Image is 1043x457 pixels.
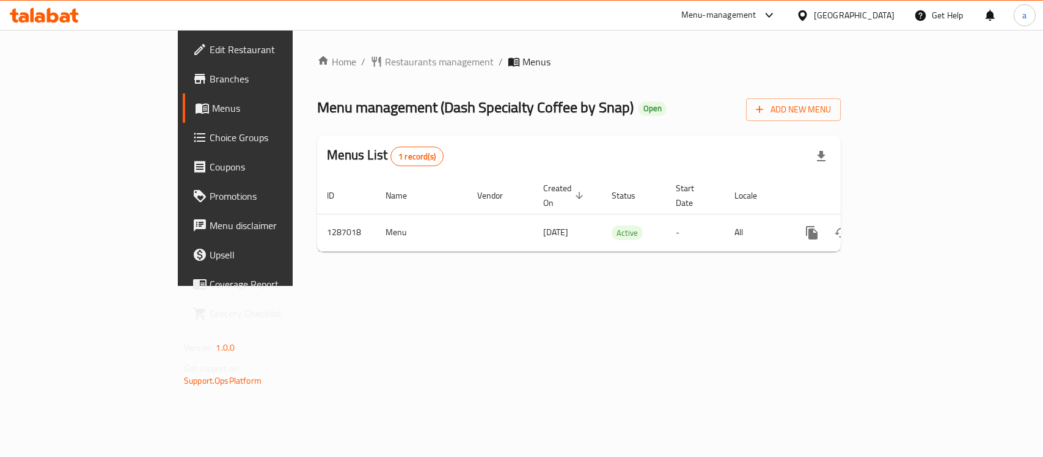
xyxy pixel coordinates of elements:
span: Add New Menu [756,102,831,117]
span: Edit Restaurant [210,42,342,57]
span: Menu disclaimer [210,218,342,233]
span: Upsell [210,247,342,262]
span: [DATE] [543,224,568,240]
button: Change Status [827,218,856,247]
nav: breadcrumb [317,54,841,69]
span: Restaurants management [385,54,494,69]
button: more [797,218,827,247]
div: Total records count [390,147,444,166]
span: Locale [734,188,773,203]
a: Restaurants management [370,54,494,69]
td: - [666,214,725,251]
h2: Menus List [327,146,444,166]
span: Branches [210,71,342,86]
span: Get support on: [184,360,240,376]
span: Menu management ( Dash Specialty Coffee by Snap ) [317,93,634,121]
table: enhanced table [317,177,924,252]
div: Menu-management [681,8,756,23]
td: Menu [376,214,467,251]
th: Actions [788,177,924,214]
a: Edit Restaurant [183,35,352,64]
span: Grocery Checklist [210,306,342,321]
span: Created On [543,181,587,210]
span: Open [639,103,667,114]
a: Support.OpsPlatform [184,373,262,389]
span: Status [612,188,651,203]
span: 1 record(s) [391,151,443,163]
button: Add New Menu [746,98,841,121]
div: Open [639,101,667,116]
span: Menus [212,101,342,115]
div: [GEOGRAPHIC_DATA] [814,9,895,22]
li: / [361,54,365,69]
span: Version: [184,340,214,356]
a: Menus [183,93,352,123]
span: 1.0.0 [216,340,235,356]
span: Menus [522,54,551,69]
div: Export file [807,142,836,171]
span: Choice Groups [210,130,342,145]
a: Grocery Checklist [183,299,352,328]
span: Coupons [210,159,342,174]
a: Branches [183,64,352,93]
a: Upsell [183,240,352,269]
span: Active [612,226,643,240]
a: Coverage Report [183,269,352,299]
span: a [1022,9,1027,22]
span: Name [386,188,423,203]
span: ID [327,188,350,203]
span: Coverage Report [210,277,342,291]
span: Start Date [676,181,710,210]
a: Promotions [183,181,352,211]
a: Coupons [183,152,352,181]
li: / [499,54,503,69]
a: Choice Groups [183,123,352,152]
a: Menu disclaimer [183,211,352,240]
td: All [725,214,788,251]
span: Vendor [477,188,519,203]
span: Promotions [210,189,342,203]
